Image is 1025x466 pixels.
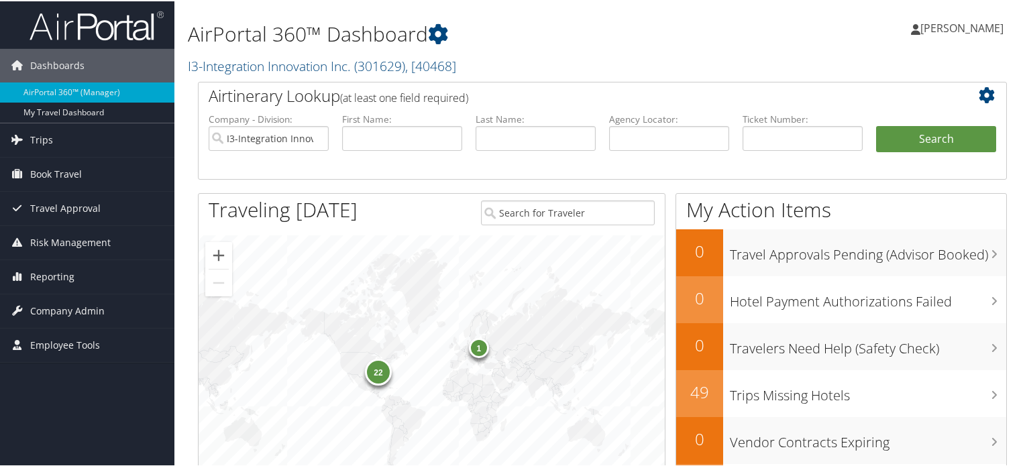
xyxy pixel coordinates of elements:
a: I3-Integration Innovation Inc. [188,56,456,74]
img: airportal-logo.png [30,9,164,40]
h2: 49 [676,380,723,402]
h3: Vendor Contracts Expiring [730,425,1006,451]
span: ( 301629 ) [354,56,405,74]
span: Reporting [30,259,74,292]
span: Dashboards [30,48,85,81]
h3: Trips Missing Hotels [730,378,1006,404]
button: Zoom out [205,268,232,295]
button: Zoom in [205,241,232,268]
label: Ticket Number: [743,111,863,125]
h2: 0 [676,333,723,355]
div: 22 [365,357,392,384]
a: 0Hotel Payment Authorizations Failed [676,275,1006,322]
h2: 0 [676,239,723,261]
span: Book Travel [30,156,82,190]
h1: Traveling [DATE] [209,194,358,223]
h3: Travelers Need Help (Safety Check) [730,331,1006,357]
span: Employee Tools [30,327,100,361]
span: Trips [30,122,53,156]
button: Search [876,125,996,152]
label: Last Name: [476,111,596,125]
span: Risk Management [30,225,111,258]
label: Company - Division: [209,111,329,125]
h3: Travel Approvals Pending (Advisor Booked) [730,237,1006,263]
a: 0Travelers Need Help (Safety Check) [676,322,1006,369]
label: First Name: [342,111,462,125]
span: Company Admin [30,293,105,327]
h2: 0 [676,286,723,308]
span: Travel Approval [30,190,101,224]
span: (at least one field required) [340,89,468,104]
h3: Hotel Payment Authorizations Failed [730,284,1006,310]
a: 0Travel Approvals Pending (Advisor Booked) [676,228,1006,275]
a: [PERSON_NAME] [911,7,1017,47]
input: Search for Traveler [481,199,655,224]
div: 1 [468,336,488,356]
label: Agency Locator: [609,111,729,125]
span: [PERSON_NAME] [920,19,1004,34]
a: 49Trips Missing Hotels [676,369,1006,416]
h1: My Action Items [676,194,1006,223]
a: 0Vendor Contracts Expiring [676,416,1006,463]
h2: Airtinerary Lookup [209,83,929,106]
h1: AirPortal 360™ Dashboard [188,19,741,47]
h2: 0 [676,426,723,449]
span: , [ 40468 ] [405,56,456,74]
